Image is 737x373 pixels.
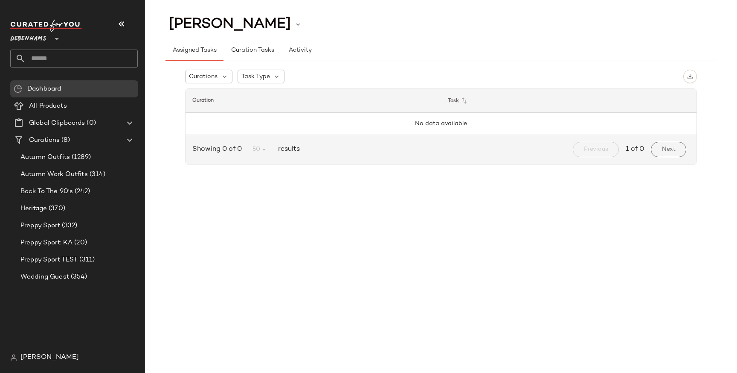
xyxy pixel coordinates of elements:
img: svg%3e [10,354,17,361]
span: Wedding Guest [20,272,69,282]
span: Autumn Outfits [20,153,70,162]
span: Preppy Sport [20,221,60,231]
th: Curation [186,89,441,113]
span: [PERSON_NAME] [169,16,291,32]
span: Dashboard [27,84,61,94]
span: Back To The 90's [20,187,73,197]
span: (8) [60,135,70,145]
span: (0) [85,118,96,128]
img: svg%3e [687,73,693,79]
span: (311) [78,255,95,265]
span: (370) [47,204,65,214]
img: cfy_white_logo.C9jOOHJF.svg [10,20,83,32]
th: Task [441,89,696,113]
span: Heritage [20,204,47,214]
button: Next [651,142,686,157]
span: (332) [60,221,78,231]
span: All Products [29,101,67,111]
span: 1 of 0 [626,144,644,155]
span: Autumn Work Outfits [20,170,88,179]
span: Task Type [241,72,270,81]
span: (20) [73,238,87,248]
span: Preppy Sport: KA [20,238,73,248]
span: Curations [29,135,60,145]
span: Assigned Tasks [172,47,217,54]
span: results [275,144,300,155]
span: Debenhams [10,29,46,44]
span: Next [662,146,676,153]
span: (354) [69,272,87,282]
span: Showing 0 of 0 [192,144,245,155]
span: Curations [189,72,218,81]
span: [PERSON_NAME] [20,352,79,363]
img: svg%3e [14,85,22,93]
span: Activity [288,47,312,54]
span: (1289) [70,153,91,162]
span: Preppy Sport TEST [20,255,78,265]
span: Global Clipboards [29,118,85,128]
td: No data available [186,113,696,135]
span: (242) [73,187,90,197]
span: Curation Tasks [230,47,274,54]
span: (314) [88,170,106,179]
